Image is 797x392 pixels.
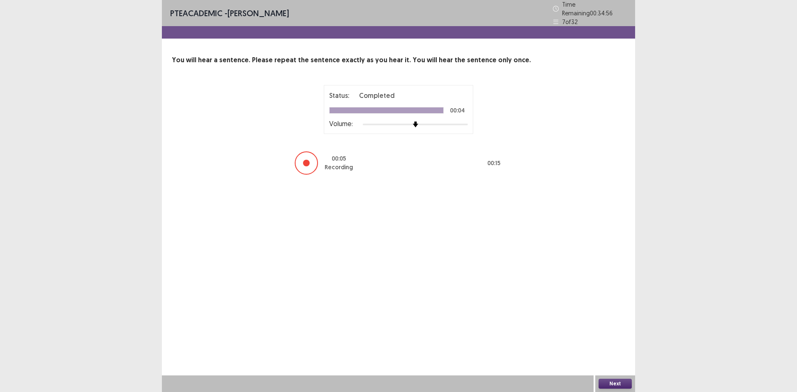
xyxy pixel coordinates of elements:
[359,90,395,100] p: Completed
[329,90,349,100] p: Status:
[170,7,289,19] p: - [PERSON_NAME]
[487,159,501,168] p: 00 : 15
[562,17,578,26] p: 7 of 32
[329,119,353,129] p: Volume:
[170,8,222,18] span: PTE academic
[332,154,346,163] p: 00 : 05
[450,107,465,113] p: 00:04
[599,379,632,389] button: Next
[172,55,625,65] p: You will hear a sentence. Please repeat the sentence exactly as you hear it. You will hear the se...
[325,163,353,172] p: Recording
[413,122,418,127] img: arrow-thumb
